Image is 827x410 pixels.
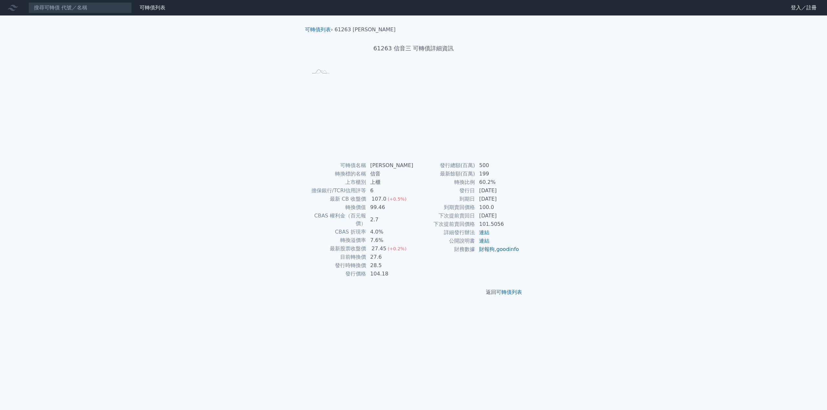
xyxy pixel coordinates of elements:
[308,236,366,245] td: 轉換溢價率
[370,195,388,203] div: 107.0
[28,2,132,13] input: 搜尋可轉債 代號／名稱
[366,228,413,236] td: 4.0%
[370,245,388,253] div: 27.45
[305,26,333,34] li: ›
[308,212,366,228] td: CBAS 權利金（百元報價）
[413,220,475,228] td: 下次提前賣回價格
[413,212,475,220] td: 下次提前賣回日
[308,245,366,253] td: 最新股票收盤價
[366,253,413,261] td: 27.6
[413,195,475,203] td: 到期日
[479,238,489,244] a: 連結
[413,161,475,170] td: 發行總額(百萬)
[308,170,366,178] td: 轉換標的名稱
[475,245,519,254] td: ,
[475,212,519,220] td: [DATE]
[308,270,366,278] td: 發行價格
[413,228,475,237] td: 詳細發行辦法
[366,186,413,195] td: 6
[413,186,475,195] td: 發行日
[413,170,475,178] td: 最新餘額(百萬)
[475,170,519,178] td: 199
[496,289,522,295] a: 可轉債列表
[308,178,366,186] td: 上市櫃別
[366,261,413,270] td: 28.5
[308,261,366,270] td: 發行時轉換價
[475,195,519,203] td: [DATE]
[308,161,366,170] td: 可轉債名稱
[496,246,519,252] a: goodinfo
[300,44,527,53] h1: 61263 信音三 可轉債詳細資訊
[475,186,519,195] td: [DATE]
[308,186,366,195] td: 擔保銀行/TCRI信用評等
[300,288,527,296] p: 返回
[366,236,413,245] td: 7.6%
[308,203,366,212] td: 轉換價值
[305,26,331,33] a: 可轉債列表
[366,178,413,186] td: 上櫃
[479,246,495,252] a: 財報狗
[388,246,406,251] span: (+0.2%)
[308,228,366,236] td: CBAS 折現率
[475,220,519,228] td: 101.5056
[308,195,366,203] td: 最新 CB 收盤價
[366,170,413,178] td: 信音
[388,196,406,202] span: (+0.5%)
[335,26,396,34] li: 61263 [PERSON_NAME]
[413,245,475,254] td: 財務數據
[475,203,519,212] td: 100.0
[475,178,519,186] td: 60.2%
[475,161,519,170] td: 500
[366,203,413,212] td: 99.46
[413,237,475,245] td: 公開說明書
[308,253,366,261] td: 目前轉換價
[786,3,822,13] a: 登入／註冊
[479,229,489,235] a: 連結
[140,5,165,11] a: 可轉債列表
[413,203,475,212] td: 到期賣回價格
[366,270,413,278] td: 104.18
[413,178,475,186] td: 轉換比例
[366,212,413,228] td: 2.7
[366,161,413,170] td: [PERSON_NAME]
